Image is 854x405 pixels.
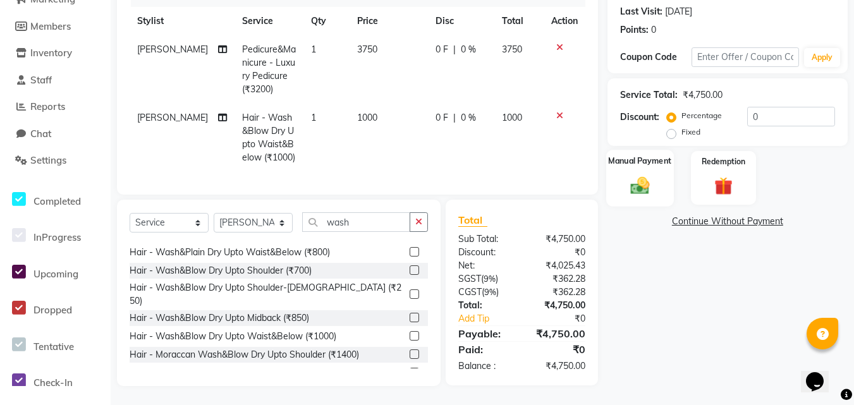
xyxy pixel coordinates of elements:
span: Upcoming [34,268,78,280]
div: ₹4,750.00 [522,360,594,373]
span: CGST [458,286,482,298]
div: ₹4,750.00 [683,88,723,102]
div: ( ) [449,272,522,286]
div: Last Visit: [620,5,662,18]
span: | [453,43,456,56]
div: ( ) [449,286,522,299]
input: Search or Scan [302,212,410,232]
span: Settings [30,154,66,166]
span: Hair - Wash&Blow Dry Upto Waist&Below (₹1000) [242,112,295,163]
a: Continue Without Payment [610,215,845,228]
span: Staff [30,74,52,86]
span: 0 % [461,111,476,124]
th: Total [494,7,544,35]
a: Settings [3,154,107,168]
a: Staff [3,73,107,88]
span: SGST [458,273,481,284]
div: Paid: [449,342,522,357]
span: Members [30,20,71,32]
span: Dropped [34,304,72,316]
span: Pedicure&Manicure - Luxury Pedicure (₹3200) [242,44,296,95]
input: Enter Offer / Coupon Code [692,47,799,67]
a: Members [3,20,107,34]
div: 0 [651,23,656,37]
iframe: chat widget [801,354,841,392]
span: Completed [34,195,81,207]
div: [DATE] [665,5,692,18]
button: Apply [804,48,840,67]
div: ₹4,750.00 [522,326,594,341]
th: Action [544,7,585,35]
th: Qty [303,7,350,35]
div: Hair - Wash&Blow Dry Upto Midback (₹850) [130,311,309,325]
span: [PERSON_NAME] [137,44,208,55]
div: Total: [449,299,522,312]
div: Balance : [449,360,522,373]
div: Service Total: [620,88,678,102]
div: Discount: [449,246,522,259]
th: Disc [428,7,494,35]
div: ₹362.28 [522,286,594,299]
div: Payable: [449,326,522,341]
div: ₹4,750.00 [522,233,594,246]
div: Hair - Wash&Blow Dry Upto Shoulder-[DEMOGRAPHIC_DATA] (₹250) [130,281,405,308]
div: ₹4,750.00 [522,299,594,312]
span: 0 F [436,111,448,124]
span: [PERSON_NAME] [137,112,208,123]
div: ₹0 [534,312,595,325]
span: Total [458,214,487,227]
th: Stylist [130,7,235,35]
div: ₹362.28 [522,272,594,286]
div: Hair - Wash&Blow Dry Upto Waist&Below (₹1000) [130,330,336,343]
a: Chat [3,127,107,142]
span: 9% [484,274,496,284]
span: InProgress [34,231,81,243]
label: Redemption [702,156,745,167]
label: Manual Payment [608,155,671,167]
div: Coupon Code [620,51,692,64]
span: 1000 [502,112,522,123]
div: Hair - Moraccan Wash&Blow Dry Upto Waist (₹1750) [130,366,347,380]
span: Check-In [34,377,73,389]
span: 0 % [461,43,476,56]
div: Net: [449,259,522,272]
a: Inventory [3,46,107,61]
div: ₹0 [522,246,594,259]
img: _cash.svg [625,174,656,196]
span: | [453,111,456,124]
span: Reports [30,100,65,112]
div: Points: [620,23,649,37]
span: 1 [311,112,316,123]
div: Hair - Wash&Plain Dry Upto Waist&Below (₹800) [130,246,330,259]
span: Inventory [30,47,72,59]
label: Fixed [681,126,700,138]
th: Service [235,7,303,35]
div: Hair - Moraccan Wash&Blow Dry Upto Shoulder (₹1400) [130,348,359,361]
span: 3750 [502,44,522,55]
div: ₹0 [522,342,594,357]
th: Price [350,7,428,35]
span: Tentative [34,341,74,353]
span: 9% [484,287,496,297]
label: Percentage [681,110,722,121]
div: ₹4,025.43 [522,259,594,272]
a: Reports [3,100,107,114]
a: Add Tip [449,312,534,325]
div: Discount: [620,111,659,124]
div: Hair - Wash&Blow Dry Upto Shoulder (₹700) [130,264,312,277]
span: 3750 [357,44,377,55]
img: _gift.svg [709,175,738,198]
span: 1 [311,44,316,55]
span: Chat [30,128,51,140]
span: 0 F [436,43,448,56]
span: 1000 [357,112,377,123]
div: Sub Total: [449,233,522,246]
